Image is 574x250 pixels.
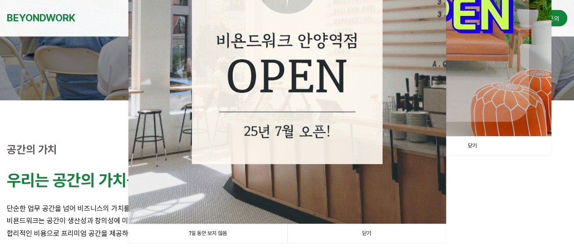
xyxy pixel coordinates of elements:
[7,171,205,190] strong: 우리는 공간의 가치를 높입니다.
[7,227,567,240] p: 합리적인 비용으로 프리미엄 공간을 제공하는 것이 비욘드워크의 철학입니다.
[128,224,287,243] a: 1일 동안 보지 않음
[392,137,551,155] a: 닫기
[7,202,567,215] p: 단순한 업무 공간을 넘어 비즈니스의 가치를 높이는 영감의 공간을 만듭니다.
[287,224,446,243] a: 닫기
[7,143,57,156] strong: 공간의 가치
[7,215,567,227] p: 비욘드워크는 공간이 생산성과 창의성에 미치는 영향을 잘 알고 있습니다.
[7,10,75,26] a: BEYONDWORK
